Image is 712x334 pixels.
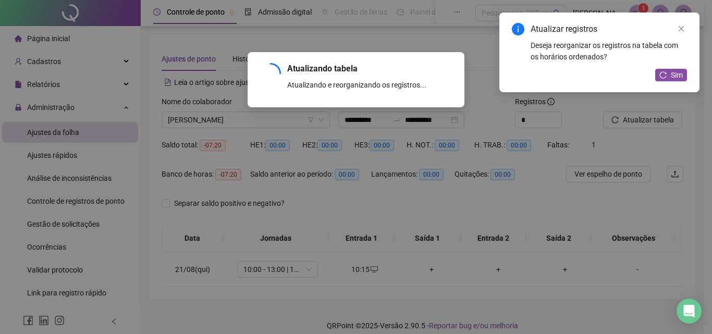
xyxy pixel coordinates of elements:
[287,79,452,91] div: Atualizando e reorganizando os registros...
[287,63,452,75] div: Atualizando tabela
[655,69,687,81] button: Sim
[531,23,687,35] div: Atualizar registros
[256,59,285,88] span: loading
[531,40,687,63] div: Deseja reorganizar os registros na tabela com os horários ordenados?
[676,23,687,34] a: Close
[512,23,524,35] span: info-circle
[671,69,683,81] span: Sim
[677,299,702,324] div: Open Intercom Messenger
[678,25,685,32] span: close
[659,71,667,79] span: reload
